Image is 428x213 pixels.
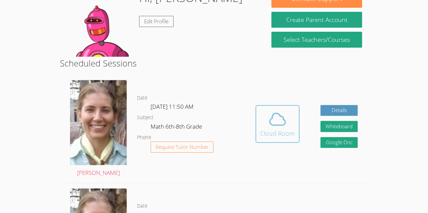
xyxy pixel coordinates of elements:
[151,103,194,110] span: [DATE] 11:50 AM
[70,80,127,165] img: Screenshot%202024-09-06%20202226%20-%20Cropped.png
[151,122,203,133] dd: Math 6th-8th Grade
[271,32,362,48] a: Select Teachers/Courses
[70,80,127,178] a: [PERSON_NAME]
[60,57,368,70] h2: Scheduled Sessions
[320,137,358,148] a: Google Doc
[271,12,362,28] button: Create Parent Account
[139,16,174,27] a: Edit Profile
[151,141,214,153] button: Request Tutor Number
[320,121,358,132] button: Whiteboard
[137,94,148,102] dt: Date
[255,105,299,143] button: Cloud Room
[137,113,154,122] dt: Subject
[260,129,295,138] div: Cloud Room
[137,202,148,210] dt: Date
[137,133,151,142] dt: Phone
[320,105,358,116] a: Details
[156,144,209,150] span: Request Tutor Number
